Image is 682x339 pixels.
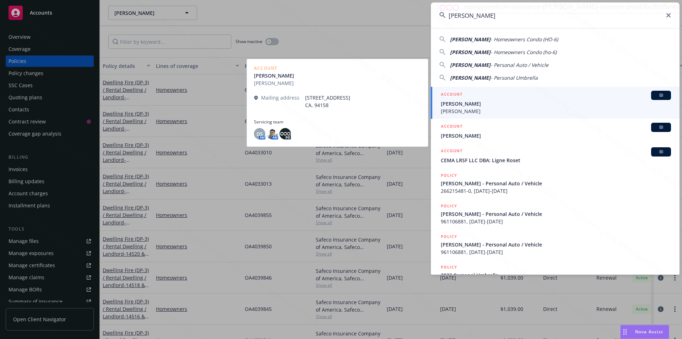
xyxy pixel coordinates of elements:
h5: POLICY [441,233,457,240]
span: - Homeowners Condo (ho-6) [491,49,557,55]
span: [PERSON_NAME] [450,49,491,55]
span: [PERSON_NAME] [450,74,491,81]
a: ACCOUNTBICEMA LRSF LLC DBA: Ligne Roset [431,143,680,168]
h5: ACCOUNT [441,147,462,156]
span: [PERSON_NAME] - Personal Auto / Vehicle [441,241,671,248]
span: - Homeowners Condo (HO-6) [491,36,558,43]
span: [PERSON_NAME] [441,100,671,107]
div: Drag to move [621,325,629,339]
span: - Personal Umbrella [491,74,538,81]
span: BI [654,124,668,131]
span: 961106881, [DATE]-[DATE] [441,248,671,256]
span: CEMA LRSF LLC DBA: Ligne Roset [441,157,671,164]
a: POLICY[PERSON_NAME] - Personal Auto / Vehicle961106881, [DATE]-[DATE] [431,198,680,229]
a: ACCOUNTBI[PERSON_NAME] [431,119,680,143]
span: [PERSON_NAME] [450,36,491,43]
a: POLICY2023 Personal Umbrella [431,260,680,290]
span: 2023 Personal Umbrella [441,271,671,279]
span: Nova Assist [635,329,663,335]
span: [PERSON_NAME] - Personal Auto / Vehicle [441,180,671,187]
h5: POLICY [441,172,457,179]
h5: POLICY [441,264,457,271]
span: [PERSON_NAME] - Personal Auto / Vehicle [441,210,671,218]
span: - Personal Auto / Vehicle [491,62,548,68]
span: [PERSON_NAME] [441,132,671,139]
span: [PERSON_NAME] [450,62,491,68]
a: ACCOUNTBI[PERSON_NAME][PERSON_NAME] [431,87,680,119]
span: [PERSON_NAME] [441,107,671,115]
span: 961106881, [DATE]-[DATE] [441,218,671,225]
a: POLICY[PERSON_NAME] - Personal Auto / Vehicle961106881, [DATE]-[DATE] [431,229,680,260]
span: BI [654,92,668,99]
h5: ACCOUNT [441,91,462,99]
h5: POLICY [441,202,457,210]
a: POLICY[PERSON_NAME] - Personal Auto / Vehicle266215481-0, [DATE]-[DATE] [431,168,680,198]
input: Search... [431,2,680,28]
button: Nova Assist [620,325,669,339]
span: BI [654,149,668,155]
h5: ACCOUNT [441,123,462,131]
span: 266215481-0, [DATE]-[DATE] [441,187,671,195]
